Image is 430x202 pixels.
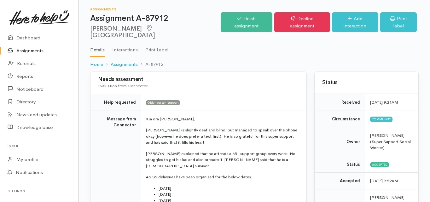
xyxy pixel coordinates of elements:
time: [DATE] 9:21AM [370,100,398,105]
li: [DATE] [159,185,299,192]
a: Details [90,39,105,57]
h3: Needs assessment [98,77,299,83]
li: [DATE] [159,191,299,198]
a: Home [90,61,103,68]
p: 4 x SS deliveries have been organised for the below dates: [146,174,299,180]
span: Community [370,117,392,122]
p: [PERSON_NAME] explained that he attends a 65+ support group every week. He struggles to get his k... [146,151,299,169]
td: Circumstance [315,111,365,127]
h2: [PERSON_NAME] [90,25,221,39]
h6: Settings [8,187,71,195]
td: Accepted [315,173,365,189]
nav: breadcrumb [90,57,419,72]
h1: Assignment A-87912 [90,14,221,23]
h6: Assignments [90,8,221,11]
span: Older person support [146,100,180,105]
a: Finish assignment [221,12,272,32]
td: Status [315,156,365,173]
span: Evaluation from Connector [98,83,148,89]
a: Assignments [111,61,138,68]
h3: Status [322,80,411,86]
span: [GEOGRAPHIC_DATA] [90,24,155,39]
td: Owner [315,127,365,156]
td: Received [315,94,365,111]
a: Print label [380,12,417,32]
li: A-87912 [138,61,163,68]
a: Interactions [112,39,138,56]
span: [PERSON_NAME] (Super Support Social Worker) [370,133,411,150]
td: Help requested [90,94,141,111]
p: Kia ora [PERSON_NAME], [146,116,299,122]
a: Decline assignment [274,12,330,32]
time: [DATE] 9:29AM [370,178,398,183]
a: Print Label [145,39,168,56]
h6: Profile [8,142,71,150]
span: Accepted [370,162,389,167]
a: Add interaction [332,12,379,32]
p: [PERSON_NAME] is slightly deaf and blind, but managed to speak over the phone okay (however he do... [146,127,299,146]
